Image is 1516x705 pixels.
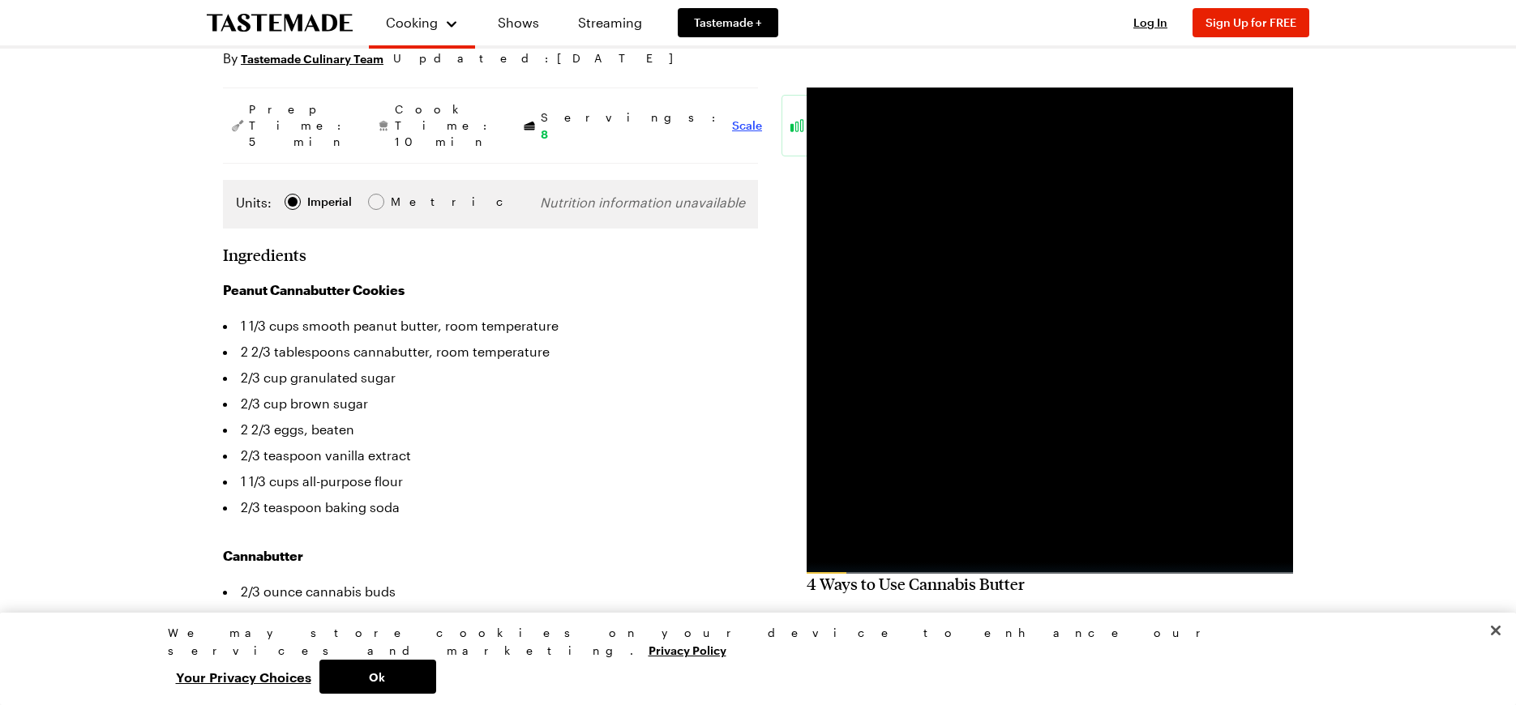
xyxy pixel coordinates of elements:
iframe: Advertisement [807,88,1293,574]
li: 2/3 teaspoon baking soda [223,494,758,520]
li: 2/3 cup granulated sugar [223,365,758,391]
li: 1 1/3 cups all-purpose flour [223,468,758,494]
div: Privacy [168,624,1335,694]
button: Cooking [385,6,459,39]
span: Metric [391,193,426,211]
p: By [223,49,383,68]
button: Sign Up for FREE [1193,8,1309,37]
a: More information about your privacy, opens in a new tab [649,642,726,657]
span: Nutrition information unavailable [540,194,745,210]
h2: Ingredients [223,245,306,264]
span: Sign Up for FREE [1206,15,1296,29]
li: 2 2/3 eggs, beaten [223,417,758,442]
li: 2 2/3 tablespoons cannabutter, room temperature [223,339,758,365]
button: Your Privacy Choices [168,660,319,694]
span: Imperial [307,193,353,211]
a: Tastemade Culinary Team [241,49,383,67]
button: Ok [319,660,436,694]
h2: 4 Ways to Use Cannabis Butter [807,574,1293,593]
label: Units: [236,193,272,212]
li: 1 1/3 cups smooth peanut butter, room temperature [223,313,758,339]
span: Cooking [386,15,438,30]
div: Imperial Metric [236,193,425,216]
li: 2/3 cup brown sugar [223,391,758,417]
span: Updated : [DATE] [393,49,689,67]
a: To Tastemade Home Page [207,14,353,32]
div: Metric [391,193,425,211]
li: 2/3 teaspoon vanilla extract [223,442,758,468]
span: Prep Time: 5 min [249,101,349,150]
button: Scale [732,117,762,134]
button: Log In [1118,15,1183,31]
button: Close [1478,613,1514,648]
span: Servings: [541,109,724,143]
span: Tastemade + [694,15,762,31]
span: 8 [541,126,548,141]
span: Cook Time: 10 min [395,101,495,150]
li: 2/3 ounce cannabis buds [223,579,758,605]
li: 2 2/3 sticks unsalted butter [223,605,758,630]
div: Imperial [307,193,352,211]
h3: Cannabutter [223,546,758,566]
span: Log In [1133,15,1167,29]
h3: Peanut Cannabutter Cookies [223,280,758,300]
div: We may store cookies on your device to enhance our services and marketing. [168,624,1335,660]
a: Tastemade + [678,8,778,37]
video-js: Video Player [807,88,1293,574]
